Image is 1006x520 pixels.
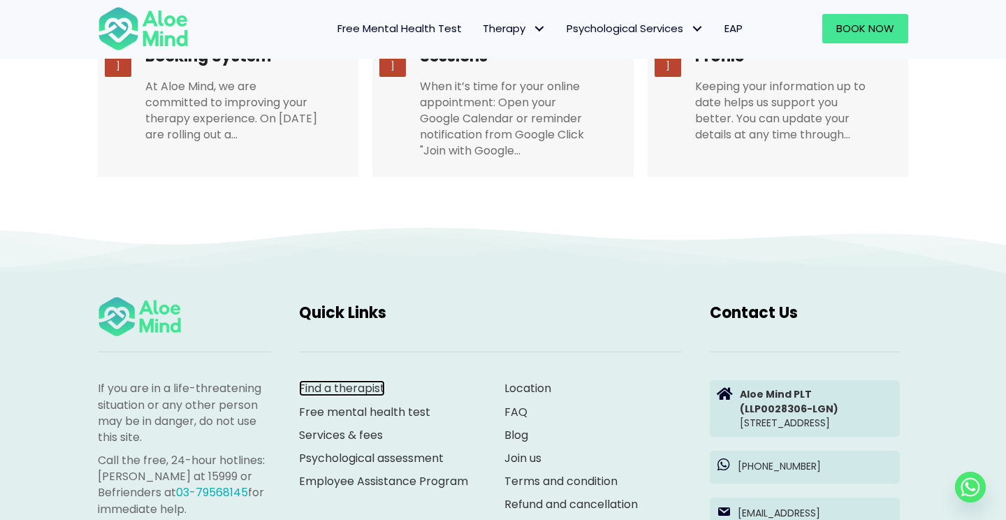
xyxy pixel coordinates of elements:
[687,19,707,39] span: Psychological Services: submenu
[299,450,444,466] a: Psychological assessment
[740,387,893,430] p: [STREET_ADDRESS]
[836,21,894,36] span: Book Now
[710,302,798,324] span: Contact Us
[299,427,383,443] a: Services & fees
[299,404,430,420] a: Free mental health test
[337,21,462,36] span: Free Mental Health Test
[504,496,638,512] a: Refund and cancellation
[740,387,812,401] strong: Aloe Mind PLT
[483,21,546,36] span: Therapy
[714,14,753,43] a: EAP
[738,459,893,473] p: [PHONE_NUMBER]
[822,14,908,43] a: Book Now
[740,402,838,416] strong: (LLP0028306-LGN)
[504,427,528,443] a: Blog
[567,21,704,36] span: Psychological Services
[98,452,271,517] p: Call the free, 24-hour hotlines: [PERSON_NAME] at 15999 or Befrienders at for immediate help.
[299,380,385,396] a: Find a therapist
[710,451,900,483] a: [PHONE_NUMBER]
[207,14,753,43] nav: Menu
[504,450,541,466] a: Join us
[299,473,468,489] a: Employee Assistance Program
[556,14,714,43] a: Psychological ServicesPsychological Services: submenu
[176,484,248,500] a: 03-79568145
[98,6,189,52] img: Aloe mind Logo
[504,380,551,396] a: Location
[327,14,472,43] a: Free Mental Health Test
[955,472,986,503] a: Whatsapp
[710,380,900,437] a: Aloe Mind PLT(LLP0028306-LGN)[STREET_ADDRESS]
[504,404,527,420] a: FAQ
[472,14,556,43] a: TherapyTherapy: submenu
[98,296,182,338] img: Aloe mind Logo
[529,19,549,39] span: Therapy: submenu
[299,302,386,324] span: Quick Links
[98,380,271,445] p: If you are in a life-threatening situation or any other person may be in danger, do not use this ...
[504,473,618,489] a: Terms and condition
[724,21,743,36] span: EAP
